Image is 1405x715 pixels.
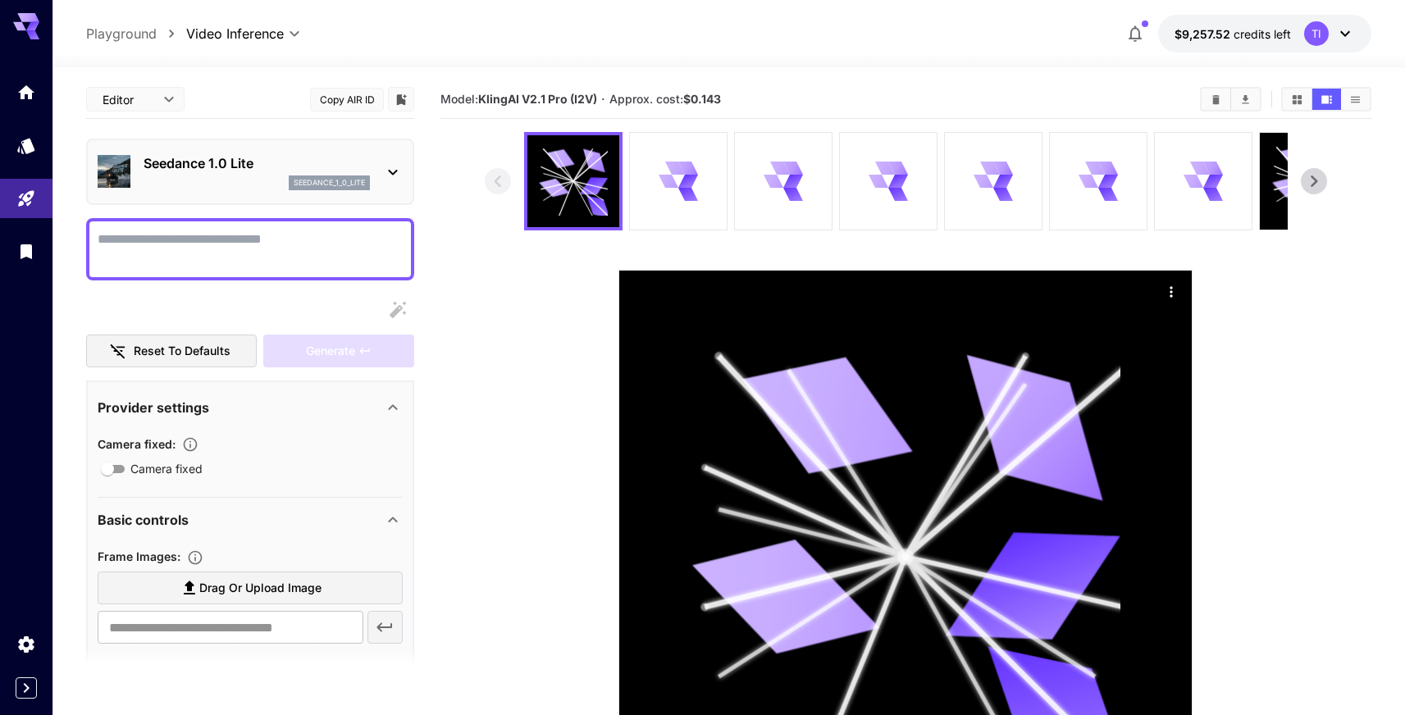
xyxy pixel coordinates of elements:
nav: breadcrumb [86,24,186,43]
span: Editor [103,91,153,108]
p: Seedance 1.0 Lite [144,153,370,173]
div: Provider settings [98,388,403,427]
button: $9,257.52081TI [1158,15,1371,52]
div: Clear AllDownload All [1200,87,1261,112]
div: Actions [1159,279,1184,303]
button: Copy AIR ID [310,88,384,112]
a: Playground [86,24,157,43]
button: Add to library [394,89,408,109]
b: KlingAI V2.1 Pro (I2V) [478,92,597,106]
span: Camera fixed [130,460,203,477]
button: Clear All [1202,89,1230,110]
span: Frame Images : [98,549,180,563]
p: Provider settings [98,398,209,417]
button: Download All [1231,89,1260,110]
span: credits left [1234,27,1291,41]
div: TI [1304,21,1329,46]
button: Reset to defaults [86,335,257,368]
span: Camera fixed : [98,437,176,451]
div: Models [16,135,36,156]
b: $0.143 [683,92,721,106]
div: Basic controls [98,500,403,540]
button: Expand sidebar [16,677,37,699]
button: Show media in video view [1312,89,1341,110]
span: $9,257.52 [1175,27,1234,41]
span: Model: [440,92,597,106]
label: Drag or upload image [98,572,403,605]
button: Show media in grid view [1283,89,1311,110]
p: · [601,89,605,109]
div: $9,257.52081 [1175,25,1291,43]
div: Playground [16,189,36,209]
div: Show media in grid viewShow media in video viewShow media in list view [1281,87,1371,112]
div: Seedance 1.0 Liteseedance_1_0_lite [98,147,403,197]
p: seedance_1_0_lite [294,177,365,189]
span: Video Inference [186,24,284,43]
div: Library [16,241,36,262]
div: Settings [16,634,36,654]
span: Approx. cost: [609,92,721,106]
p: Basic controls [98,510,189,530]
button: Upload frame images. [180,549,210,566]
div: Home [16,82,36,102]
button: Show media in list view [1341,89,1370,110]
span: Drag or upload image [199,578,322,599]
